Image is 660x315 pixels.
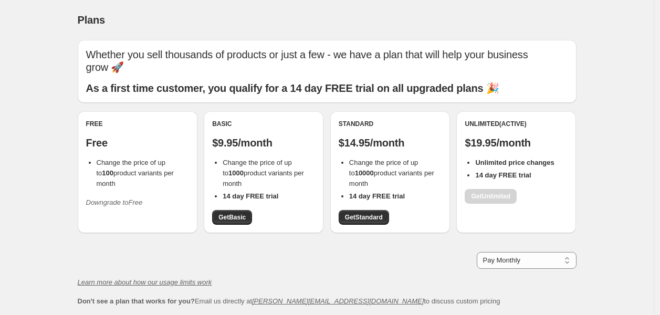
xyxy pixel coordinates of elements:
b: 14 day FREE trial [349,192,405,200]
span: Plans [78,14,105,26]
div: Free [86,120,189,128]
b: Don't see a plan that works for you? [78,297,195,305]
b: 14 day FREE trial [475,171,531,179]
span: Email us directly at to discuss custom pricing [78,297,500,305]
b: 100 [102,169,113,177]
b: Unlimited price changes [475,159,554,166]
i: Downgrade to Free [86,198,143,206]
b: As a first time customer, you qualify for a 14 day FREE trial on all upgraded plans 🎉 [86,82,499,94]
p: $19.95/month [465,136,568,149]
button: Downgrade toFree [80,194,149,211]
p: $9.95/month [212,136,315,149]
a: GetBasic [212,210,252,225]
div: Basic [212,120,315,128]
b: 14 day FREE trial [223,192,278,200]
a: GetStandard [339,210,389,225]
span: Change the price of up to product variants per month [223,159,304,187]
p: $14.95/month [339,136,442,149]
div: Unlimited (Active) [465,120,568,128]
span: Get Basic [218,213,246,222]
p: Whether you sell thousands of products or just a few - we have a plan that will help your busines... [86,48,568,73]
p: Free [86,136,189,149]
a: Learn more about how our usage limits work [78,278,212,286]
div: Standard [339,120,442,128]
b: 1000 [228,169,244,177]
span: Change the price of up to product variants per month [97,159,174,187]
b: 10000 [355,169,374,177]
span: Get Standard [345,213,383,222]
span: Change the price of up to product variants per month [349,159,434,187]
a: [PERSON_NAME][EMAIL_ADDRESS][DOMAIN_NAME] [252,297,424,305]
